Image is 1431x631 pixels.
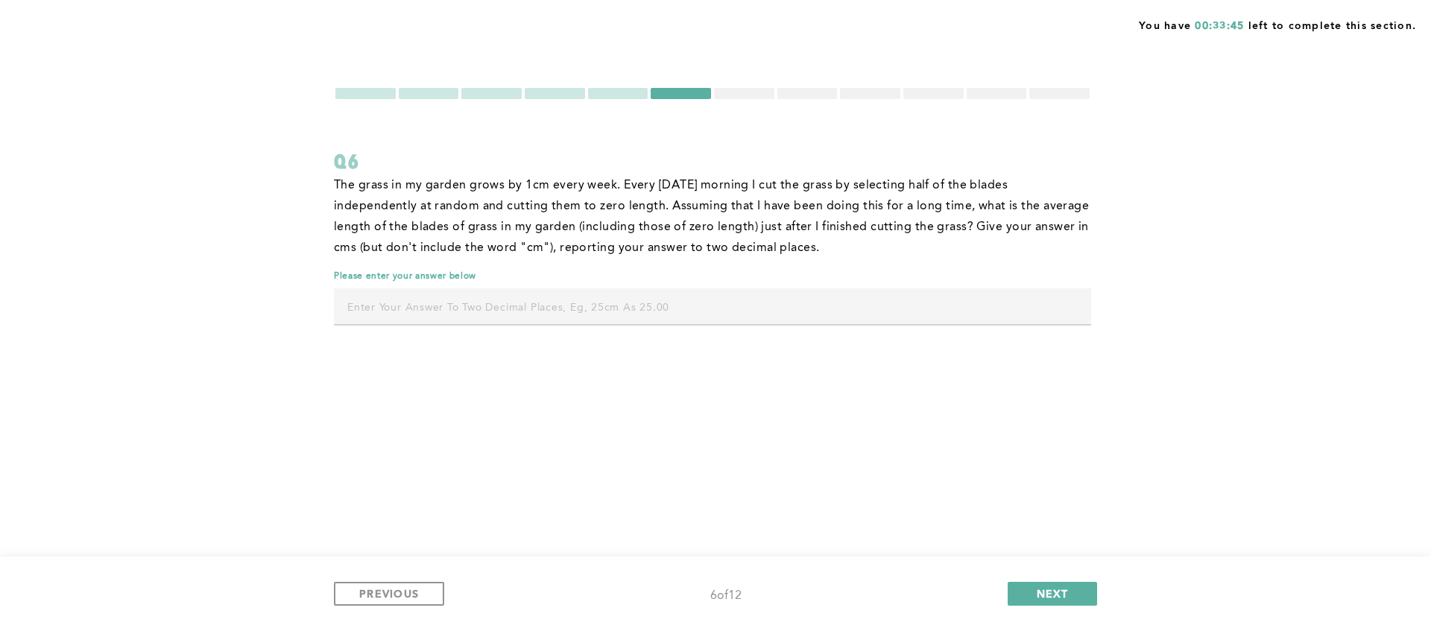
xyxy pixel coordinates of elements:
input: Enter your answer to two decimal places, eg, 25cm as 25.00 [334,288,1091,324]
span: PREVIOUS [359,586,419,600]
div: 6 of 12 [710,586,742,606]
span: NEXT [1037,586,1069,600]
button: NEXT [1008,582,1097,606]
span: 00:33:45 [1195,21,1244,31]
button: PREVIOUS [334,582,444,606]
span: Please enter your answer below [334,270,1091,282]
div: Q6 [334,148,1091,175]
p: The grass in my garden grows by 1cm every week. Every [DATE] morning I cut the grass by selecting... [334,175,1091,259]
span: You have left to complete this section. [1139,15,1416,34]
